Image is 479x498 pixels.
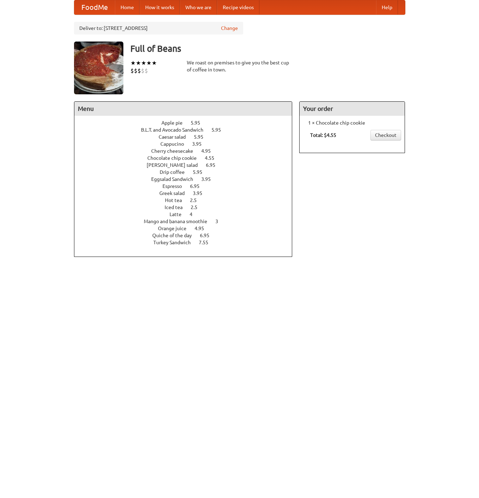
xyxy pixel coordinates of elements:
[137,67,141,75] li: $
[159,190,192,196] span: Greek salad
[147,155,227,161] a: Chocolate chip cookie 4.55
[140,0,180,14] a: How it works
[191,204,204,210] span: 2.5
[206,162,222,168] span: 6.95
[190,212,199,217] span: 4
[130,42,405,56] h3: Full of Beans
[165,197,210,203] a: Hot tea 2.5
[74,22,243,34] div: Deliver to: [STREET_ADDRESS]
[217,0,259,14] a: Recipe videos
[191,120,207,126] span: 5.95
[170,212,189,217] span: Latte
[195,226,211,231] span: 4.95
[151,176,200,182] span: Eggsalad Sandwich
[205,155,221,161] span: 4.55
[201,176,218,182] span: 3.95
[300,102,405,116] h4: Your order
[147,162,228,168] a: [PERSON_NAME] salad 6.95
[180,0,217,14] a: Who we are
[74,102,292,116] h4: Menu
[158,226,217,231] a: Orange juice 4.95
[161,120,190,126] span: Apple pie
[160,141,191,147] span: Cappucino
[165,197,189,203] span: Hot tea
[151,148,224,154] a: Cherry cheesecake 4.95
[376,0,398,14] a: Help
[153,240,198,245] span: Turkey Sandwich
[160,169,192,175] span: Drip coffee
[136,59,141,67] li: ★
[147,155,204,161] span: Chocolate chip cookie
[152,233,222,238] a: Quiche of the day 6.95
[141,127,234,133] a: B.L.T. and Avocado Sandwich 5.95
[211,127,228,133] span: 5.95
[194,134,210,140] span: 5.95
[144,219,214,224] span: Mango and banana smoothie
[162,183,189,189] span: Espresso
[74,42,123,94] img: angular.jpg
[165,204,210,210] a: Iced tea 2.5
[200,233,216,238] span: 6.95
[151,176,224,182] a: Eggsalad Sandwich 3.95
[161,120,213,126] a: Apple pie 5.95
[221,25,238,32] a: Change
[141,67,145,75] li: $
[162,183,213,189] a: Espresso 6.95
[192,141,209,147] span: 3.95
[159,134,216,140] a: Caesar salad 5.95
[159,190,215,196] a: Greek salad 3.95
[134,67,137,75] li: $
[370,130,401,140] a: Checkout
[153,240,221,245] a: Turkey Sandwich 7.55
[160,141,215,147] a: Cappucino 3.95
[201,148,218,154] span: 4.95
[187,59,293,73] div: We roast on premises to give you the best cup of coffee in town.
[159,134,193,140] span: Caesar salad
[141,127,210,133] span: B.L.T. and Avocado Sandwich
[151,148,200,154] span: Cherry cheesecake
[145,67,148,75] li: $
[130,59,136,67] li: ★
[158,226,194,231] span: Orange juice
[310,132,336,138] b: Total: $4.55
[144,219,231,224] a: Mango and banana smoothie 3
[152,233,199,238] span: Quiche of the day
[115,0,140,14] a: Home
[74,0,115,14] a: FoodMe
[146,59,152,67] li: ★
[303,119,401,126] li: 1 × Chocolate chip cookie
[130,67,134,75] li: $
[152,59,157,67] li: ★
[193,190,209,196] span: 3.95
[165,204,190,210] span: Iced tea
[190,183,207,189] span: 6.95
[193,169,209,175] span: 5.95
[215,219,225,224] span: 3
[160,169,215,175] a: Drip coffee 5.95
[141,59,146,67] li: ★
[190,197,204,203] span: 2.5
[147,162,205,168] span: [PERSON_NAME] salad
[170,212,205,217] a: Latte 4
[199,240,215,245] span: 7.55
